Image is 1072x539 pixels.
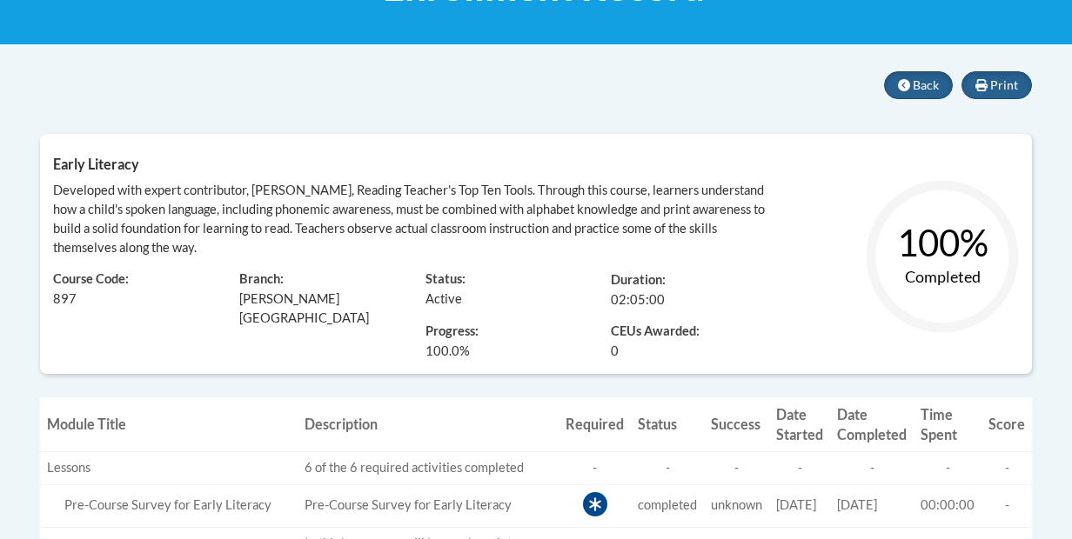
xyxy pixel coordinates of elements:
th: Score [982,397,1032,452]
td: - [769,451,830,484]
span: - [1005,460,1009,475]
th: Module Title [40,397,298,452]
span: Course Code: [53,271,129,286]
td: - [704,451,769,484]
span: Status: [425,271,466,286]
td: - [559,451,631,484]
button: Print [961,71,1032,99]
span: 897 [53,291,77,306]
span: 00:00:00 [921,497,975,512]
span: Progress: [425,323,479,338]
th: Success [704,397,769,452]
span: CEUs Awarded: [611,323,771,342]
span: Early Literacy [53,156,139,172]
th: Date Started [769,397,830,452]
span: unknown [711,497,762,512]
td: - [631,451,704,484]
span: completed [638,497,697,512]
span: Print [990,77,1018,92]
th: Status [631,397,704,452]
button: Back [884,71,953,99]
span: 0 [611,342,619,361]
span: 100.0 [425,343,459,358]
span: Back [913,77,939,92]
text: Completed [905,267,981,286]
div: 6 of the 6 required activities completed [305,459,552,477]
span: 02:05:00 [611,292,665,307]
span: Developed with expert contributor, [PERSON_NAME], Reading Teacher's Top Ten Tools. Through this c... [53,183,765,255]
span: % [425,342,470,361]
td: - [914,451,982,484]
div: Lessons [47,459,291,477]
span: Duration: [611,272,666,287]
th: Description [298,397,559,452]
td: - [830,451,914,484]
th: Required [559,397,631,452]
span: - [1005,497,1009,512]
span: [PERSON_NAME][GEOGRAPHIC_DATA] [239,291,369,325]
span: Active [425,291,462,306]
div: Pre-Course Survey for Early Literacy [47,496,291,515]
th: Date Completed [830,397,914,452]
span: [DATE] [776,497,816,512]
span: Branch: [239,271,284,286]
td: Pre-Course Survey for Early Literacy [298,484,559,527]
text: 100% [897,221,988,264]
th: Time Spent [914,397,982,452]
span: [DATE] [837,497,877,512]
